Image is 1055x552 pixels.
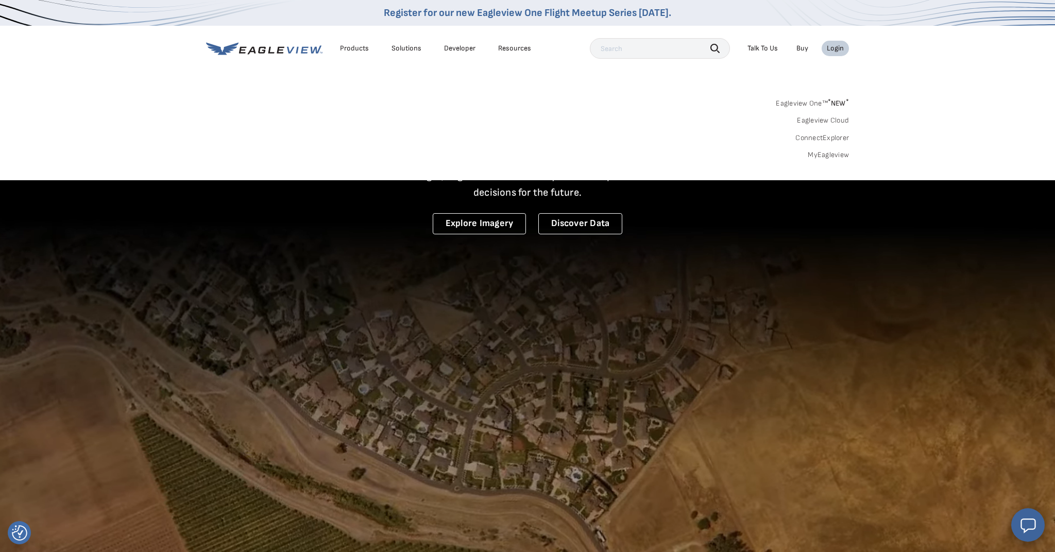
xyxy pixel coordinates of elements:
div: Solutions [392,44,421,53]
input: Search [590,38,730,59]
div: Talk To Us [747,44,778,53]
img: Revisit consent button [12,525,27,541]
a: Explore Imagery [433,213,526,234]
a: ConnectExplorer [795,133,849,143]
a: Eagleview Cloud [797,116,849,125]
a: Register for our new Eagleview One Flight Meetup Series [DATE]. [384,7,671,19]
a: Discover Data [538,213,622,234]
button: Consent Preferences [12,525,27,541]
a: MyEagleview [808,150,849,160]
span: NEW [828,99,849,108]
button: Open chat window [1011,508,1045,542]
a: Developer [444,44,475,53]
div: Resources [498,44,531,53]
a: Buy [796,44,808,53]
div: Products [340,44,369,53]
div: Login [827,44,844,53]
a: Eagleview One™*NEW* [776,96,849,108]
